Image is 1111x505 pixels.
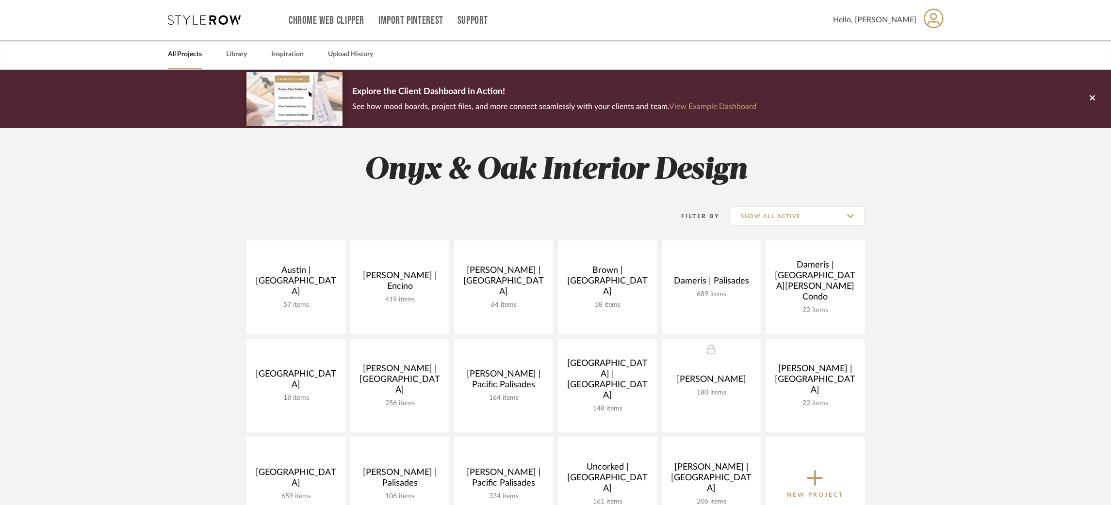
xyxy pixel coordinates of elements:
div: 57 items [254,301,338,309]
a: All Projects [168,48,202,61]
a: Chrome Web Clipper [289,16,364,25]
div: 180 items [670,389,753,397]
div: Filter By [669,211,719,221]
p: New Project [787,490,844,500]
div: [GEOGRAPHIC_DATA] [254,467,338,492]
div: [PERSON_NAME] | [GEOGRAPHIC_DATA] [670,462,753,498]
div: [PERSON_NAME] | [GEOGRAPHIC_DATA] [462,265,545,301]
p: See how mood boards, project files, and more connect seamlessly with your clients and team. [352,100,756,113]
div: 419 items [358,296,441,304]
div: [PERSON_NAME] | Pacific Palisades [462,467,545,492]
a: Import Pinterest [378,16,443,25]
div: [PERSON_NAME] [670,374,753,389]
div: 22 items [773,306,857,315]
img: d5d033c5-7b12-40c2-a960-1ecee1989c38.png [246,72,343,126]
div: [PERSON_NAME] | Encino [358,270,441,296]
h2: Onyx & Oak Interior Design [206,152,905,189]
div: Uncorked | [GEOGRAPHIC_DATA] [566,462,649,498]
div: 58 items [566,301,649,309]
div: Dameris | Palisades [670,276,753,290]
a: Inspiration [271,48,304,61]
div: [GEOGRAPHIC_DATA] | [GEOGRAPHIC_DATA] [566,358,649,405]
div: [GEOGRAPHIC_DATA] [254,369,338,394]
div: [PERSON_NAME] | Pacific Palisades [462,369,545,394]
div: Brown | [GEOGRAPHIC_DATA] [566,265,649,301]
div: 22 items [773,399,857,408]
div: [PERSON_NAME] | [GEOGRAPHIC_DATA] [773,363,857,399]
div: 64 items [462,301,545,309]
div: 18 items [254,394,338,402]
a: Support [457,16,488,25]
a: Upload History [328,48,373,61]
a: Library [226,48,247,61]
div: 659 items [254,492,338,501]
a: View Example Dashboard [669,103,756,110]
div: Austin | [GEOGRAPHIC_DATA] [254,265,338,301]
div: 164 items [462,394,545,402]
div: Dameris | [GEOGRAPHIC_DATA][PERSON_NAME] Condo [773,260,857,306]
div: 148 items [566,405,649,413]
div: [PERSON_NAME] | Palisades [358,467,441,492]
div: 334 items [462,492,545,501]
span: Hello, [PERSON_NAME] [833,14,916,26]
div: 256 items [358,399,441,408]
div: [PERSON_NAME] | [GEOGRAPHIC_DATA] [358,363,441,399]
p: Explore the Client Dashboard in Action! [352,84,756,100]
div: 106 items [358,492,441,501]
div: 689 items [670,290,753,299]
